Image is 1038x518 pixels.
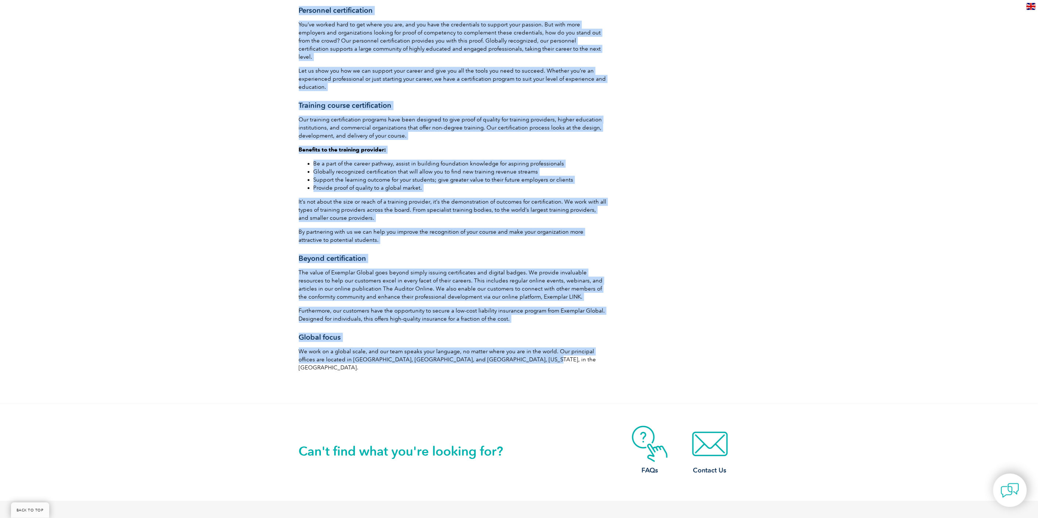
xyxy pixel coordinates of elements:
[299,67,607,91] p: Let us show you how we can support your career and give you all the tools you need to succeed. Wh...
[621,466,679,475] h3: FAQs
[11,503,49,518] a: BACK TO TOP
[299,101,607,110] h3: Training course certification
[314,176,607,184] li: Support the learning outcome for your students; give greater value to their future employers or c...
[299,254,607,263] h3: Beyond certification
[299,198,607,222] p: It’s not about the size or reach of a training provider, it’s the demonstration of outcomes for c...
[299,228,607,244] p: By partnering with us we can help you improve the recognition of your course and make your organi...
[681,426,739,462] img: contact-email.webp
[314,168,607,176] li: Globally recognized certification that will allow you to find new training revenue streams
[299,347,607,372] p: We work on a global scale, and our team speaks your language, no matter where you are in the worl...
[1027,3,1036,10] img: en
[314,184,607,192] li: Provide proof of quality to a global market.
[621,426,679,475] a: FAQs
[299,6,607,15] h3: Personnel certification
[314,160,607,168] li: Be a part of the career pathway, assist in building foundation knowledge for aspiring professionals
[299,333,607,342] h3: Global focus
[299,445,519,457] h2: Can't find what you're looking for?
[299,269,607,301] p: The value of Exemplar Global goes beyond simply issuing certificates and digital badges. We provi...
[681,426,739,475] a: Contact Us
[299,116,607,140] p: Our training certification programs have been designed to give proof of quality for training prov...
[299,146,386,153] strong: Benefits to the training provider:
[1001,481,1019,500] img: contact-chat.png
[299,21,607,61] p: You’ve worked hard to get where you are, and you have the credentials to support your passion. Bu...
[681,466,739,475] h3: Contact Us
[299,307,607,323] p: Furthermore, our customers have the opportunity to secure a low-cost liability insurance program ...
[621,426,679,462] img: contact-faq.webp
